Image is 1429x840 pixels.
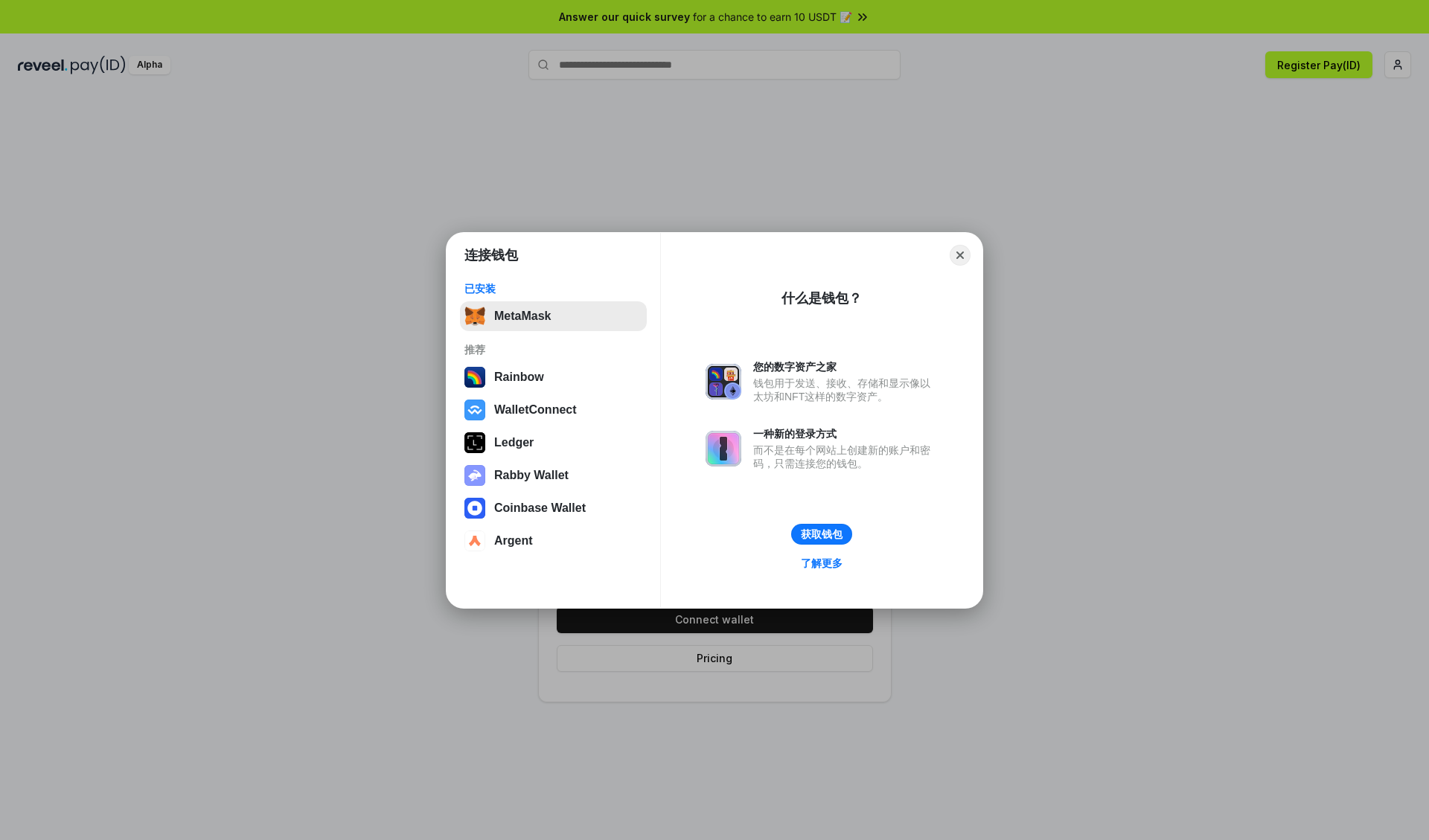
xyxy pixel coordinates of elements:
[781,289,862,307] div: 什么是钱包？
[464,498,485,519] img: svg+xml,%3Csvg%20width%3D%2228%22%20height%3D%2228%22%20viewBox%3D%220%200%2028%2028%22%20fill%3D...
[464,432,485,453] img: svg+xml,%3Csvg%20xmlns%3D%22http%3A%2F%2Fwww.w3.org%2F2000%2Fsvg%22%20width%3D%2228%22%20height%3...
[792,554,851,573] a: 了解更多
[460,301,647,331] button: MetaMask
[494,534,533,548] div: Argent
[494,469,569,482] div: Rabby Wallet
[753,376,938,403] div: 钱包用于发送、接收、存储和显示像以太坊和NFT这样的数字资产。
[460,526,647,556] button: Argent
[464,282,642,295] div: 已安装
[791,524,852,545] button: 获取钱包
[460,428,647,458] button: Ledger
[494,501,586,515] div: Coinbase Wallet
[753,360,938,373] div: 您的数字资产之家
[460,493,647,523] button: Coinbase Wallet
[460,362,647,392] button: Rainbow
[464,465,485,486] img: svg+xml,%3Csvg%20xmlns%3D%22http%3A%2F%2Fwww.w3.org%2F2000%2Fsvg%22%20fill%3D%22none%22%20viewBox...
[464,400,485,420] img: svg+xml,%3Csvg%20width%3D%2228%22%20height%3D%2228%22%20viewBox%3D%220%200%2028%2028%22%20fill%3D...
[464,367,485,388] img: svg+xml,%3Csvg%20width%3D%22120%22%20height%3D%22120%22%20viewBox%3D%220%200%20120%20120%22%20fil...
[460,461,647,490] button: Rabby Wallet
[494,371,544,384] div: Rainbow
[494,436,534,449] div: Ledger
[494,403,577,417] div: WalletConnect
[801,528,843,541] div: 获取钱包
[464,246,518,264] h1: 连接钱包
[706,431,741,467] img: svg+xml,%3Csvg%20xmlns%3D%22http%3A%2F%2Fwww.w3.org%2F2000%2Fsvg%22%20fill%3D%22none%22%20viewBox...
[464,306,485,327] img: svg+xml,%3Csvg%20fill%3D%22none%22%20height%3D%2233%22%20viewBox%3D%220%200%2035%2033%22%20width%...
[753,443,938,470] div: 而不是在每个网站上创建新的账户和密码，只需连接您的钱包。
[706,364,741,400] img: svg+xml,%3Csvg%20xmlns%3D%22http%3A%2F%2Fwww.w3.org%2F2000%2Fsvg%22%20fill%3D%22none%22%20viewBox...
[801,557,843,570] div: 了解更多
[753,427,938,440] div: 一种新的登录方式
[494,310,551,323] div: MetaMask
[464,530,485,551] img: svg+xml,%3Csvg%20width%3D%2228%22%20height%3D%2228%22%20viewBox%3D%220%200%2028%2028%22%20fill%3D...
[950,245,971,266] button: Close
[460,395,647,425] button: WalletConnect
[464,343,642,356] div: 推荐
